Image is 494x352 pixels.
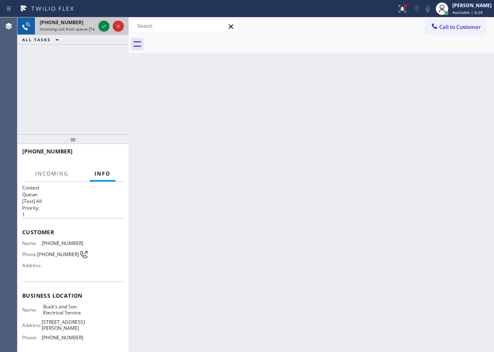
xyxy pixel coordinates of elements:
span: Call to Customer [439,23,481,31]
span: [PHONE_NUMBER] [22,147,73,155]
span: [PHONE_NUMBER] [42,240,83,246]
span: [PHONE_NUMBER] [42,335,83,341]
span: Business location [22,292,124,299]
p: 1 [22,211,124,218]
button: Incoming [31,166,73,182]
span: Incoming [35,170,69,177]
span: Incoming call from queue [Test] All [40,26,106,32]
div: [PERSON_NAME] [452,2,492,9]
span: Buck's and Son Electrical Service [43,304,83,316]
span: Address: [22,322,42,328]
h1: Context [22,184,124,191]
span: [STREET_ADDRESS][PERSON_NAME] [42,319,85,331]
span: [PHONE_NUMBER] [37,251,79,257]
span: Phone: [22,335,42,341]
span: Customer [22,228,124,236]
span: Info [94,170,111,177]
p: [Test] All [22,198,124,205]
h2: Queue: [22,191,124,198]
span: Address: [22,262,43,268]
span: Available | 6:26 [452,10,483,15]
button: Accept [98,21,110,32]
span: Name: [22,240,42,246]
span: Phone: [22,251,37,257]
button: ALL TASKS [17,35,67,44]
span: [PHONE_NUMBER] [40,19,83,26]
button: Mute [422,3,433,14]
input: Search [131,20,238,33]
button: Reject [113,21,124,32]
span: Name: [22,307,43,313]
button: Call to Customer [425,19,486,34]
button: Info [90,166,115,182]
h2: Priority: [22,205,124,211]
span: ALL TASKS [22,37,51,42]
